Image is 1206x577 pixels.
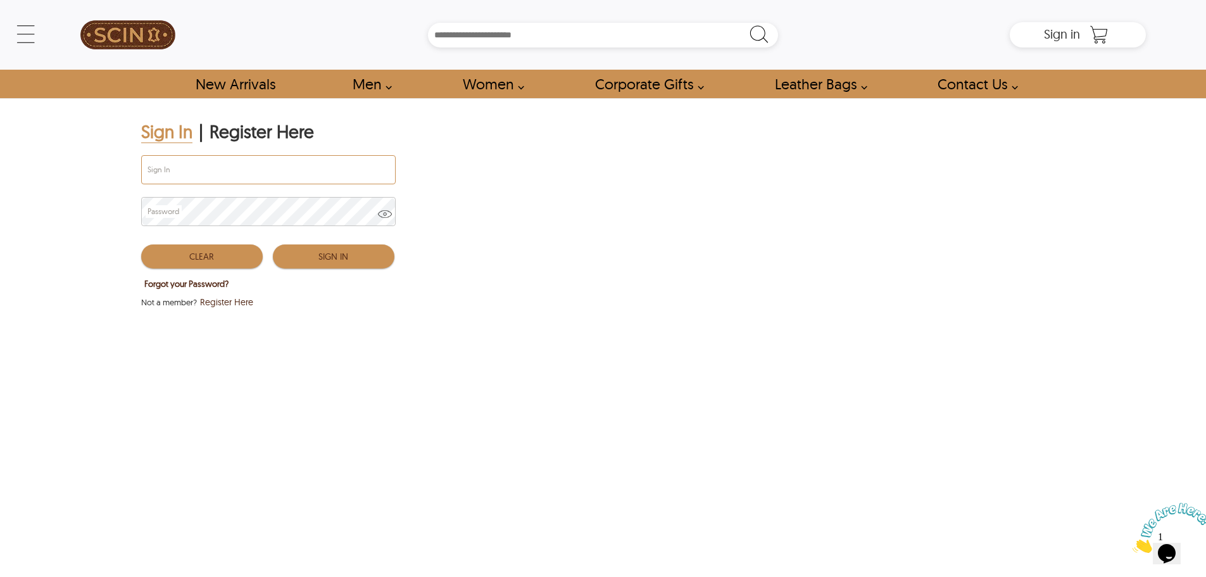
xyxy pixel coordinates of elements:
a: Shop Women Leather Jackets [448,70,531,98]
a: Shop New Arrivals [181,70,289,98]
button: Clear [141,244,263,269]
a: Shop Leather Bags [760,70,874,98]
img: Chat attention grabber [5,5,84,55]
span: Not a member? [141,296,197,308]
span: Register Here [200,296,253,308]
span: Sign in [1044,26,1080,42]
div: Sign In [141,120,192,143]
a: shop men's leather jackets [338,70,399,98]
a: Shop Leather Corporate Gifts [581,70,711,98]
div: | [199,120,203,143]
iframe: chat widget [1127,498,1206,558]
iframe: Sign in with Google Button [135,314,299,341]
a: SCIN [60,6,196,63]
button: Forgot your Password? [141,276,232,292]
a: Shopping Cart [1086,25,1112,44]
a: contact-us [923,70,1025,98]
a: Sign in [1044,30,1080,41]
div: Register Here [210,120,314,143]
button: Sign In [273,244,394,269]
img: SCIN [80,6,175,63]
